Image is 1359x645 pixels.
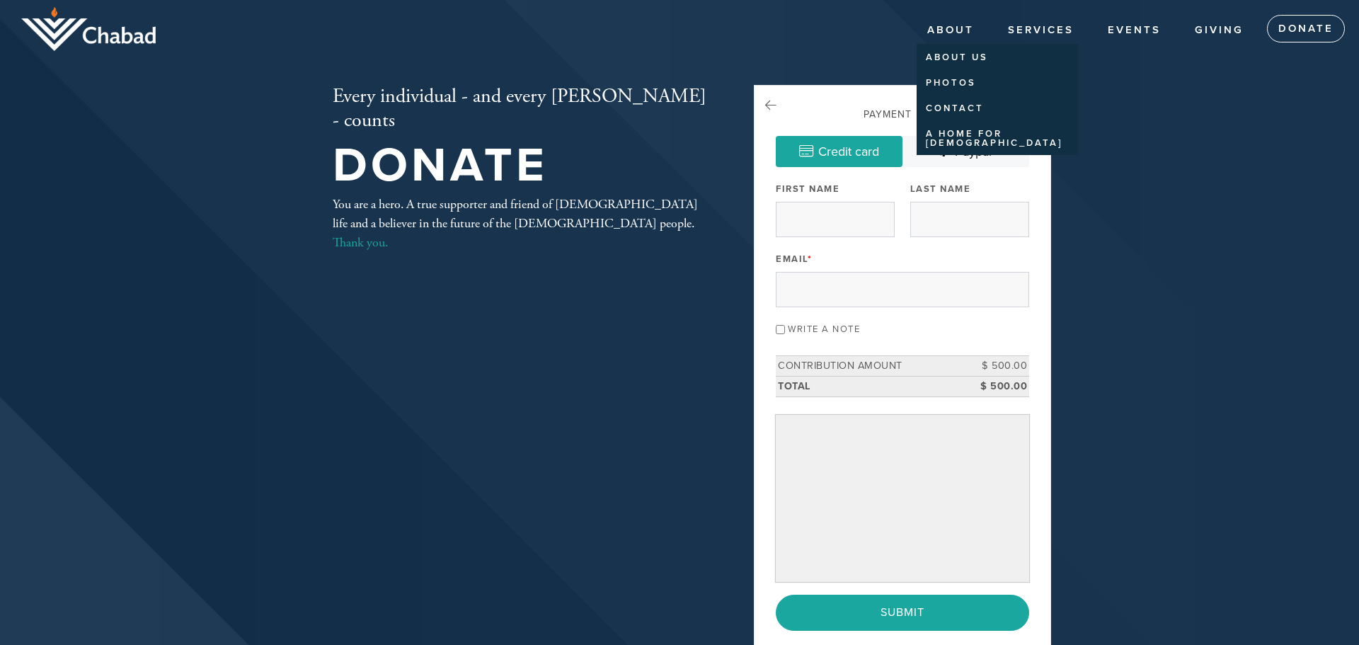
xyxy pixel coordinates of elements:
[917,17,985,44] a: About
[333,195,708,252] div: You are a hero. A true supporter and friend of [DEMOGRAPHIC_DATA] life and a believer in the futu...
[776,183,839,195] label: First Name
[333,234,388,251] a: Thank you.
[808,253,813,265] span: This field is required.
[917,46,1072,69] a: About Us
[917,123,1072,156] a: A Home for [DEMOGRAPHIC_DATA]
[788,324,860,335] label: Write a note
[1267,15,1345,43] a: Donate
[965,376,1029,396] td: $ 500.00
[776,136,902,167] a: Credit card
[779,418,1026,579] iframe: Secure payment input frame
[333,143,708,189] h1: Donate
[776,356,965,377] td: Contribution Amount
[776,253,812,266] label: Email
[776,107,1029,122] div: Payment
[910,183,971,195] label: Last Name
[1097,17,1171,44] a: Events
[776,376,965,396] td: Total
[997,17,1084,44] a: Services
[965,356,1029,377] td: $ 500.00
[333,85,708,132] h2: Every individual - and every [PERSON_NAME] - counts
[917,97,1072,120] a: Contact
[21,7,156,51] img: logo_half.png
[917,72,1072,95] a: Photos
[1184,17,1254,44] a: Giving
[902,136,1029,167] a: Paypal
[776,595,1029,630] input: Submit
